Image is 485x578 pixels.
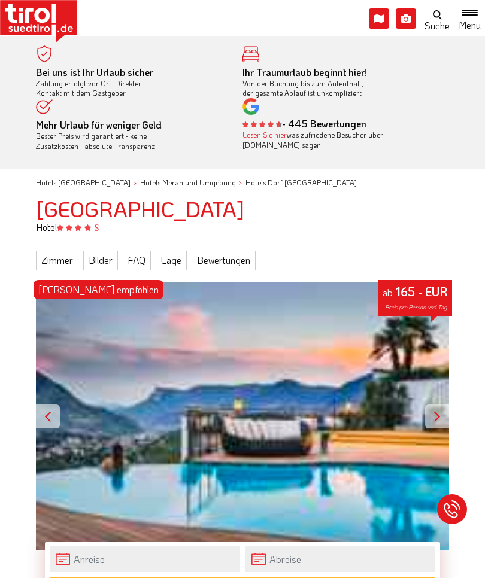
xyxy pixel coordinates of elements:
a: Hotels Meran und Umgebung [140,178,236,187]
h1: [GEOGRAPHIC_DATA] [36,197,449,221]
a: Lage [156,251,187,270]
b: Ihr Traumurlaub beginnt hier! [242,66,367,78]
div: Hotel [27,221,458,234]
a: Zimmer [36,251,78,270]
strong: 165 - EUR [396,284,447,299]
i: Karte öffnen [369,8,389,29]
b: - 445 Bewertungen [242,117,366,130]
a: FAQ [123,251,151,270]
input: Anreise [50,546,240,572]
a: Bewertungen [192,251,256,270]
div: was zufriedene Besucher über [DOMAIN_NAME] sagen [242,130,431,150]
input: Abreise [245,546,435,572]
div: Zahlung erfolgt vor Ort. Direkter Kontakt mit dem Gastgeber [36,68,225,98]
button: Toggle navigation [454,7,485,30]
a: Bilder [83,251,118,270]
a: Hotels Dorf [GEOGRAPHIC_DATA] [245,178,357,187]
div: Von der Buchung bis zum Aufenthalt, der gesamte Ablauf ist unkompliziert [242,68,431,98]
a: Lesen Sie hier [242,130,287,139]
div: [PERSON_NAME] empfohlen [34,280,163,299]
b: Mehr Urlaub für weniger Geld [36,118,162,131]
i: Fotogalerie [396,8,416,29]
small: ab [383,286,393,299]
a: Hotels [GEOGRAPHIC_DATA] [36,178,131,187]
span: Preis pro Person und Tag [385,303,447,311]
img: google [242,98,259,115]
b: Bei uns ist Ihr Urlaub sicher [36,66,153,78]
div: Bester Preis wird garantiert - keine Zusatzkosten - absolute Transparenz [36,120,225,151]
